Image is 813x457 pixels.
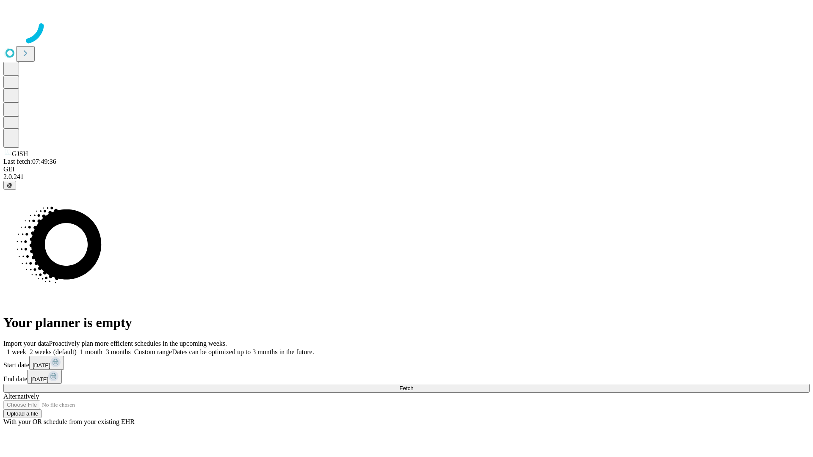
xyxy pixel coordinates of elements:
[3,158,56,165] span: Last fetch: 07:49:36
[3,393,39,400] span: Alternatively
[12,150,28,157] span: GJSH
[27,370,62,384] button: [DATE]
[3,181,16,190] button: @
[49,340,227,347] span: Proactively plan more efficient schedules in the upcoming weeks.
[106,348,131,355] span: 3 months
[33,362,50,369] span: [DATE]
[3,173,810,181] div: 2.0.241
[7,348,26,355] span: 1 week
[3,409,41,418] button: Upload a file
[399,385,413,391] span: Fetch
[3,340,49,347] span: Import your data
[3,356,810,370] div: Start date
[3,384,810,393] button: Fetch
[3,370,810,384] div: End date
[7,182,13,188] span: @
[30,376,48,383] span: [DATE]
[30,348,77,355] span: 2 weeks (default)
[172,348,314,355] span: Dates can be optimized up to 3 months in the future.
[3,165,810,173] div: GEI
[80,348,102,355] span: 1 month
[3,418,135,425] span: With your OR schedule from your existing EHR
[134,348,172,355] span: Custom range
[29,356,64,370] button: [DATE]
[3,315,810,330] h1: Your planner is empty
